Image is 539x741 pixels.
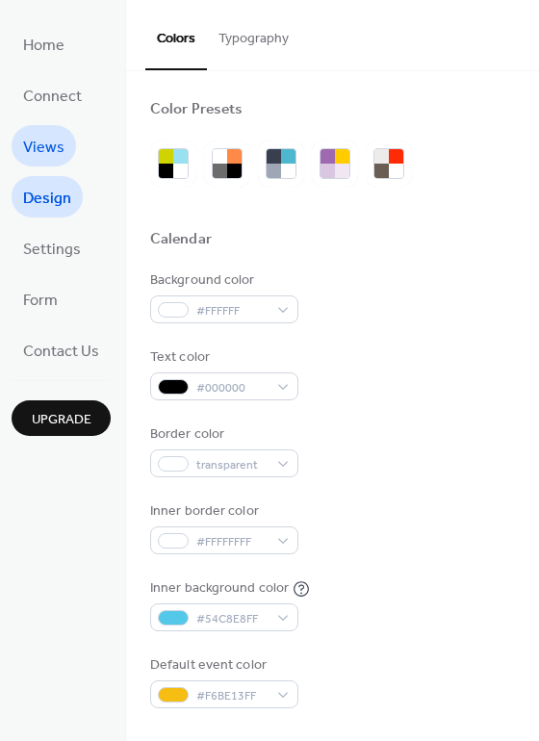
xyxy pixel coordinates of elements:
div: Border color [150,424,295,445]
span: Settings [23,235,81,265]
a: Connect [12,74,93,115]
span: Form [23,286,58,316]
span: Contact Us [23,337,99,367]
span: Connect [23,82,82,112]
a: Form [12,278,69,319]
div: Default event color [150,655,295,676]
div: Inner background color [150,578,289,599]
button: Upgrade [12,400,111,436]
span: #FFFFFFFF [196,532,268,552]
div: Text color [150,347,295,368]
span: #54C8E8FF [196,609,268,629]
span: Home [23,31,64,61]
a: Contact Us [12,329,111,370]
span: #FFFFFF [196,301,268,321]
a: Views [12,125,76,166]
div: Inner border color [150,501,295,522]
a: Design [12,176,83,217]
a: Settings [12,227,92,268]
div: Calendar [150,230,212,250]
a: Home [12,23,76,64]
span: Upgrade [32,410,91,430]
span: #000000 [196,378,268,398]
span: Design [23,184,71,214]
div: Color Presets [150,100,243,120]
span: Views [23,133,64,163]
div: Background color [150,270,295,291]
span: transparent [196,455,268,475]
span: #F6BE13FF [196,686,268,706]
